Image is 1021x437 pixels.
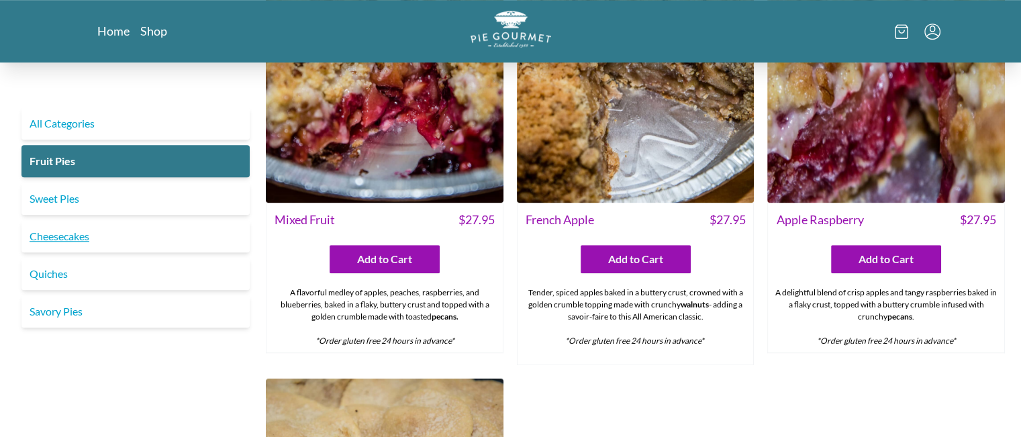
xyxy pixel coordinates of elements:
span: French Apple [526,211,594,229]
a: Fruit Pies [21,145,250,177]
span: $ 27.95 [960,211,996,229]
span: Apple Raspberry [776,211,863,229]
em: *Order gluten free 24 hours in advance* [817,336,956,346]
span: $ 27.95 [458,211,495,229]
a: Cheesecakes [21,220,250,252]
a: Quiches [21,258,250,290]
a: Sweet Pies [21,183,250,215]
a: Logo [471,11,551,52]
a: Shop [140,23,167,39]
button: Add to Cart [581,245,691,273]
em: *Order gluten free 24 hours in advance* [565,336,704,346]
a: Home [97,23,130,39]
strong: pecans [887,311,912,322]
img: logo [471,11,551,48]
div: Tender, spiced apples baked in a buttery crust, crowned with a golden crumble topping made with c... [518,281,754,365]
div: A flavorful medley of apples, peaches, raspberries, and blueberries, baked in a flaky, buttery cr... [266,281,503,352]
em: *Order gluten free 24 hours in advance* [315,336,454,346]
a: Savory Pies [21,295,250,328]
div: A delightful blend of crisp apples and tangy raspberries baked in a flaky crust, topped with a bu... [768,281,1004,352]
button: Menu [924,23,940,40]
span: $ 27.95 [709,211,745,229]
span: Mixed Fruit [275,211,335,229]
span: Add to Cart [859,251,914,267]
span: Add to Cart [608,251,663,267]
button: Add to Cart [330,245,440,273]
a: All Categories [21,107,250,140]
strong: walnuts [681,299,709,309]
span: Add to Cart [357,251,412,267]
button: Add to Cart [831,245,941,273]
strong: pecans. [432,311,458,322]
